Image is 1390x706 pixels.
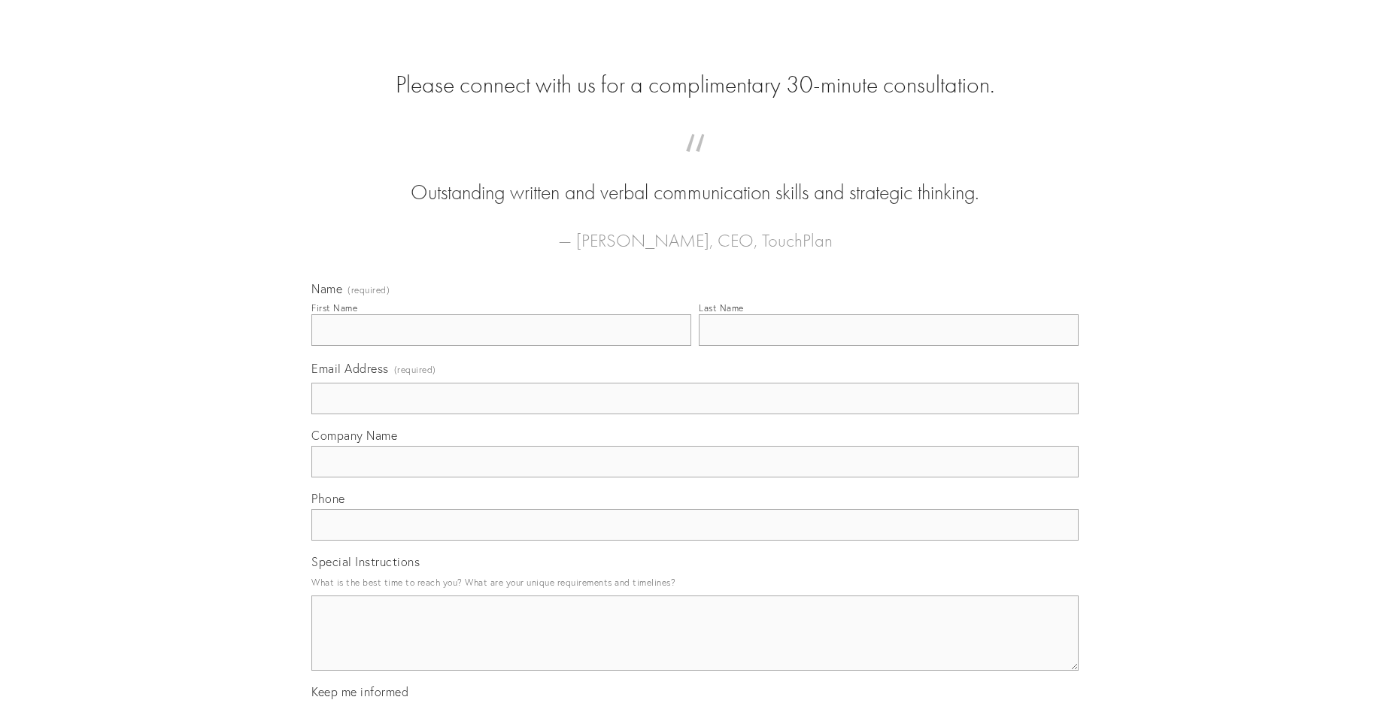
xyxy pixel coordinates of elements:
span: (required) [347,286,390,295]
figcaption: — [PERSON_NAME], CEO, TouchPlan [335,208,1055,256]
h2: Please connect with us for a complimentary 30-minute consultation. [311,71,1079,99]
span: Special Instructions [311,554,420,569]
p: What is the best time to reach you? What are your unique requirements and timelines? [311,572,1079,592]
span: Email Address [311,361,389,376]
div: First Name [311,302,357,314]
span: Name [311,281,342,296]
span: Company Name [311,428,397,443]
span: “ [335,149,1055,178]
span: (required) [394,359,436,380]
div: Last Name [699,302,744,314]
span: Phone [311,491,345,506]
blockquote: Outstanding written and verbal communication skills and strategic thinking. [335,149,1055,208]
span: Keep me informed [311,684,408,699]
